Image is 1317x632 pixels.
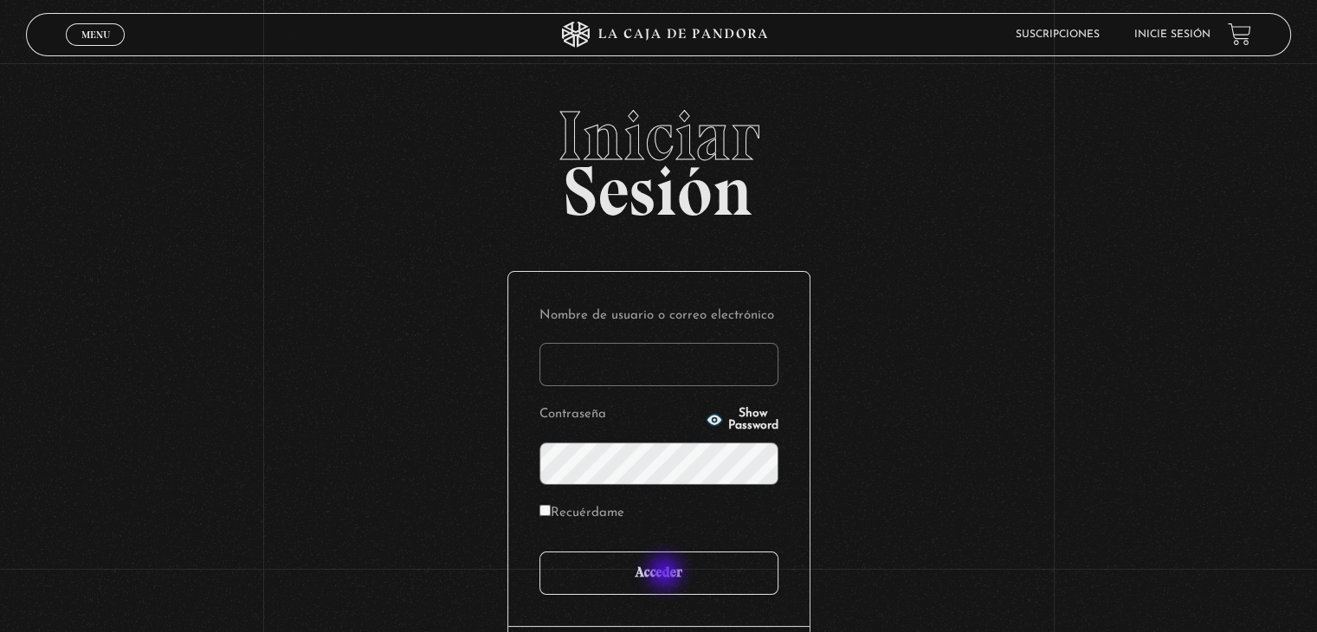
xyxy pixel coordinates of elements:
label: Contraseña [539,402,700,429]
input: Acceder [539,551,778,595]
h2: Sesión [26,101,1290,212]
a: Inicie sesión [1134,29,1210,40]
input: Recuérdame [539,505,551,516]
span: Iniciar [26,101,1290,171]
span: Cerrar [75,43,116,55]
span: Show Password [728,408,778,432]
label: Recuérdame [539,500,624,527]
label: Nombre de usuario o correo electrónico [539,303,778,330]
span: Menu [81,29,110,40]
a: View your shopping cart [1228,23,1251,46]
button: Show Password [706,408,778,432]
a: Suscripciones [1016,29,1100,40]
